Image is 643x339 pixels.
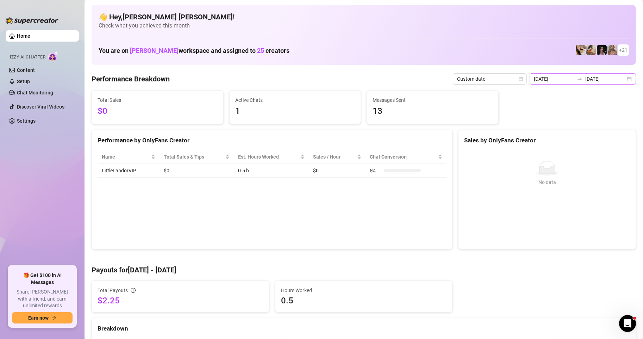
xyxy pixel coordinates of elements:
span: Active Chats [235,96,355,104]
span: Sales / Hour [313,153,356,161]
th: Name [98,150,160,164]
span: info-circle [131,288,136,293]
span: + 21 [619,46,628,54]
span: $2.25 [98,295,263,306]
th: Total Sales & Tips [160,150,234,164]
span: $0 [98,105,218,118]
span: [PERSON_NAME] [130,47,179,54]
td: $0 [309,164,366,178]
span: Izzy AI Chatter [10,54,45,61]
input: End date [585,75,625,83]
a: Setup [17,79,30,84]
th: Sales / Hour [309,150,366,164]
span: arrow-right [51,315,56,320]
span: Name [102,153,150,161]
h1: You are on workspace and assigned to creators [99,47,289,55]
img: Kenzie (@dmaxkenz) [607,45,617,55]
img: Kayla (@kaylathaylababy) [586,45,596,55]
span: calendar [519,77,523,81]
span: Messages Sent [373,96,493,104]
span: 13 [373,105,493,118]
div: Est. Hours Worked [238,153,299,161]
img: Baby (@babyyyybellaa) [597,45,607,55]
td: 0.5 h [234,164,309,178]
span: Check what you achieved this month [99,22,629,30]
div: Performance by OnlyFans Creator [98,136,447,145]
span: 0.5 [281,295,447,306]
span: Total Sales [98,96,218,104]
span: swap-right [577,76,582,82]
img: Avry (@avryjennerfree) [576,45,586,55]
span: Total Payouts [98,286,128,294]
span: Earn now [28,315,49,321]
span: 1 [235,105,355,118]
span: Total Sales & Tips [164,153,224,161]
h4: Payouts for [DATE] - [DATE] [92,265,636,275]
a: Home [17,33,30,39]
a: Chat Monitoring [17,90,53,95]
span: Hours Worked [281,286,447,294]
span: 25 [257,47,264,54]
span: Custom date [457,74,523,84]
a: Content [17,67,35,73]
iframe: Intercom live chat [619,315,636,332]
span: 🎁 Get $100 in AI Messages [12,272,73,286]
a: Settings [17,118,36,124]
a: Discover Viral Videos [17,104,64,110]
input: Start date [534,75,574,83]
div: No data [467,178,627,186]
span: to [577,76,582,82]
div: Sales by OnlyFans Creator [464,136,630,145]
img: AI Chatter [48,51,59,61]
td: $0 [160,164,234,178]
th: Chat Conversion [366,150,447,164]
span: 0 % [370,167,381,174]
h4: Performance Breakdown [92,74,170,84]
span: Chat Conversion [370,153,437,161]
span: Share [PERSON_NAME] with a friend, and earn unlimited rewards [12,289,73,309]
button: Earn nowarrow-right [12,312,73,323]
img: logo-BBDzfeDw.svg [6,17,58,24]
h4: 👋 Hey, [PERSON_NAME] [PERSON_NAME] ! [99,12,629,22]
div: Breakdown [98,324,630,333]
td: LittleLandorVIP… [98,164,160,178]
